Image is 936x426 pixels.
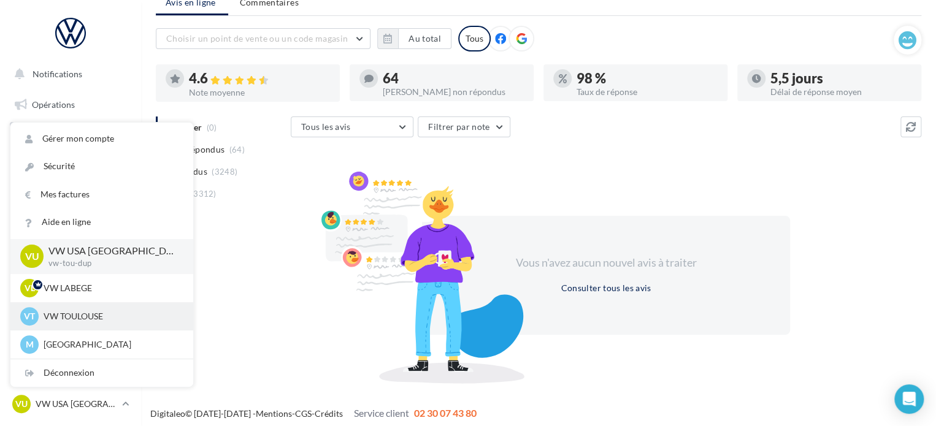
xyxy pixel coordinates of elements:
[10,208,193,236] a: Aide en ligne
[48,244,174,258] p: VW USA [GEOGRAPHIC_DATA]
[15,398,28,410] span: VU
[354,407,409,419] span: Service client
[7,347,134,383] a: Campagnes DataOnDemand
[577,72,718,85] div: 98 %
[24,310,35,322] span: VT
[25,249,39,264] span: VU
[10,359,193,387] div: Déconnexion
[458,26,491,51] div: Tous
[556,281,656,295] button: Consulter tous les avis
[229,145,245,154] span: (64)
[315,408,343,419] a: Crédits
[7,92,134,118] a: Opérations
[44,282,178,294] p: VW LABEGE
[501,255,712,271] div: Vous n'avez aucun nouvel avis à traiter
[7,122,134,148] a: Boîte de réception
[398,28,451,49] button: Au total
[36,398,117,410] p: VW USA [GEOGRAPHIC_DATA]
[7,276,134,302] a: Calendrier
[10,181,193,208] a: Mes factures
[26,338,34,351] span: M
[44,338,178,351] p: [GEOGRAPHIC_DATA]
[33,69,82,79] span: Notifications
[150,408,185,419] a: Digitaleo
[770,72,911,85] div: 5,5 jours
[256,408,292,419] a: Mentions
[291,116,413,137] button: Tous les avis
[770,88,911,96] div: Délai de réponse moyen
[10,153,193,180] a: Sécurité
[894,384,924,414] div: Open Intercom Messenger
[377,28,451,49] button: Au total
[191,189,217,199] span: (3312)
[418,116,510,137] button: Filtrer par note
[44,310,178,322] p: VW TOULOUSE
[156,28,370,49] button: Choisir un point de vente ou un code magasin
[25,282,35,294] span: VL
[10,125,193,153] a: Gérer mon compte
[383,72,524,85] div: 64
[32,99,75,110] span: Opérations
[301,121,351,132] span: Tous les avis
[7,306,134,342] a: PLV et print personnalisable
[383,88,524,96] div: [PERSON_NAME] non répondus
[189,72,330,86] div: 4.6
[7,154,134,180] a: Visibilité en ligne
[7,184,134,210] a: Campagnes
[577,88,718,96] div: Taux de réponse
[7,61,129,87] button: Notifications
[212,167,237,177] span: (3248)
[414,407,477,419] span: 02 30 07 43 80
[166,33,348,44] span: Choisir un point de vente ou un code magasin
[48,258,174,269] p: vw-tou-dup
[167,143,224,156] span: Non répondus
[150,408,477,419] span: © [DATE]-[DATE] - - -
[7,215,134,240] a: Contacts
[295,408,312,419] a: CGS
[7,245,134,271] a: Médiathèque
[10,392,131,416] a: VU VW USA [GEOGRAPHIC_DATA]
[189,88,330,97] div: Note moyenne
